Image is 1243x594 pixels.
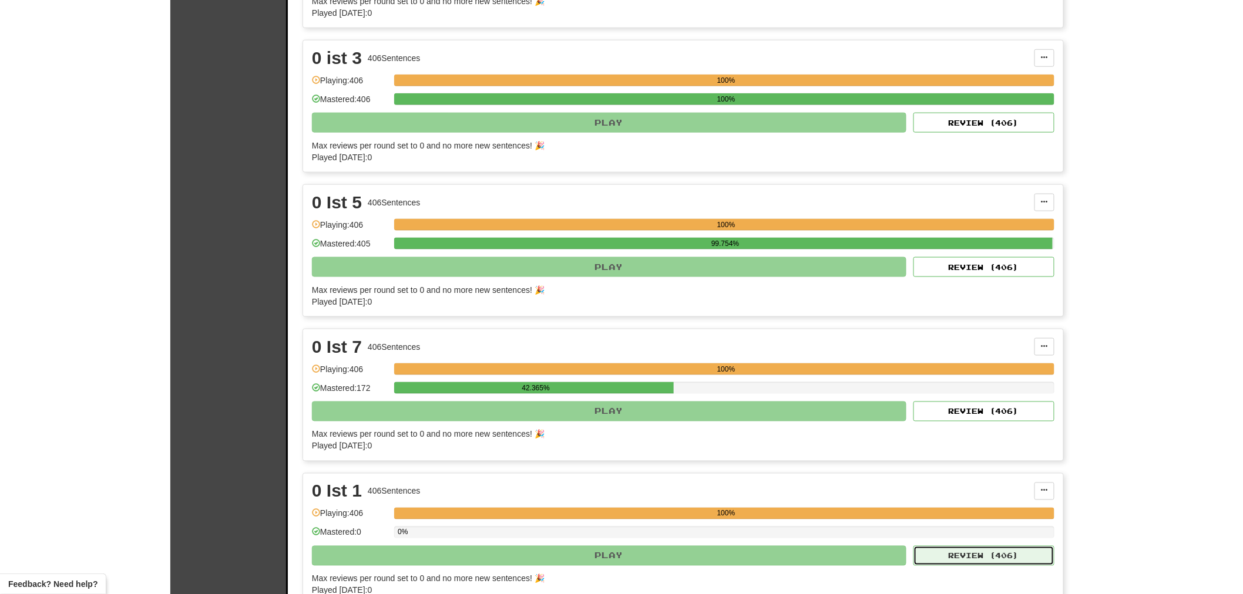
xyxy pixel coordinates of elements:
div: 99.754% [398,238,1053,249]
span: Played [DATE]: 0 [312,297,372,306]
button: Play [312,546,906,566]
div: 42.365% [398,382,674,394]
button: Review (406) [913,546,1054,566]
div: 0 Ist 5 [312,194,362,211]
div: 406 Sentences [368,485,421,497]
span: Played [DATE]: 0 [312,8,372,18]
div: 100% [398,363,1054,375]
div: 406 Sentences [368,52,421,64]
button: Play [312,113,906,133]
div: Mastered: 172 [312,382,388,401]
div: 0 Ist 1 [312,482,362,500]
div: 406 Sentences [368,197,421,208]
span: Played [DATE]: 0 [312,153,372,162]
div: Max reviews per round set to 0 and no more new sentences! 🎉 [312,284,1047,296]
span: Open feedback widget [8,578,98,590]
div: 406 Sentences [368,341,421,353]
div: Playing: 406 [312,363,388,383]
div: Playing: 406 [312,75,388,94]
button: Review (406) [913,401,1054,421]
div: Mastered: 406 [312,93,388,113]
div: Max reviews per round set to 0 and no more new sentences! 🎉 [312,428,1047,440]
div: 0 ist 3 [312,49,362,67]
button: Review (406) [913,113,1054,133]
button: Play [312,401,906,421]
div: Playing: 406 [312,508,388,527]
div: 100% [398,508,1054,519]
div: 0 Ist 7 [312,338,362,356]
div: 100% [398,75,1054,86]
div: Max reviews per round set to 0 and no more new sentences! 🎉 [312,573,1047,585]
div: Max reviews per round set to 0 and no more new sentences! 🎉 [312,140,1047,151]
button: Review (406) [913,257,1054,277]
div: Playing: 406 [312,219,388,238]
div: Mastered: 0 [312,526,388,546]
div: Mastered: 405 [312,238,388,257]
button: Play [312,257,906,277]
div: 100% [398,93,1054,105]
div: 100% [398,219,1054,231]
span: Played [DATE]: 0 [312,441,372,451]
